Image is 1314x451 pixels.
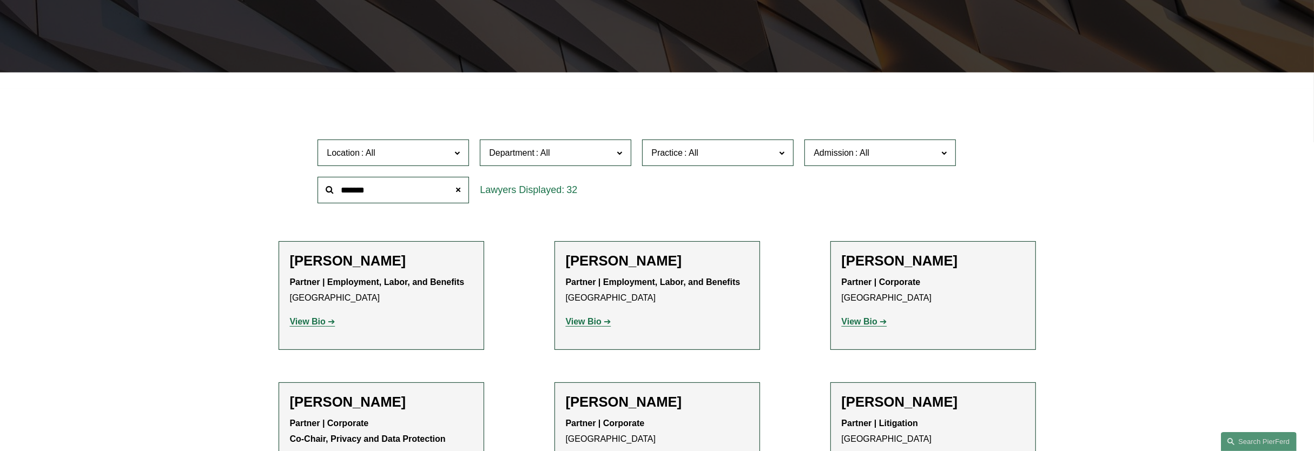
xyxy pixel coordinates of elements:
strong: Partner | Employment, Labor, and Benefits [290,277,465,287]
strong: View Bio [290,317,326,326]
strong: Partner | Litigation [842,419,918,428]
p: [GEOGRAPHIC_DATA] [842,416,1025,447]
strong: View Bio [842,317,877,326]
strong: Partner | Corporate [566,419,645,428]
a: View Bio [842,317,887,326]
p: [GEOGRAPHIC_DATA] [566,275,749,306]
strong: Partner | Corporate [842,277,921,287]
a: View Bio [290,317,335,326]
h2: [PERSON_NAME] [842,253,1025,269]
span: Admission [814,148,854,157]
span: 32 [566,184,577,195]
h2: [PERSON_NAME] [842,394,1025,410]
span: Location [327,148,360,157]
p: [GEOGRAPHIC_DATA] [842,275,1025,306]
p: [GEOGRAPHIC_DATA] [290,275,473,306]
a: Search this site [1221,432,1297,451]
p: [GEOGRAPHIC_DATA] [566,416,749,447]
h2: [PERSON_NAME] [290,253,473,269]
span: Practice [651,148,683,157]
h2: [PERSON_NAME] [566,394,749,410]
h2: [PERSON_NAME] [566,253,749,269]
h2: [PERSON_NAME] [290,394,473,410]
span: Department [489,148,534,157]
strong: View Bio [566,317,602,326]
a: View Bio [566,317,611,326]
strong: Partner | Employment, Labor, and Benefits [566,277,741,287]
strong: Partner | Corporate Co-Chair, Privacy and Data Protection [290,419,446,443]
